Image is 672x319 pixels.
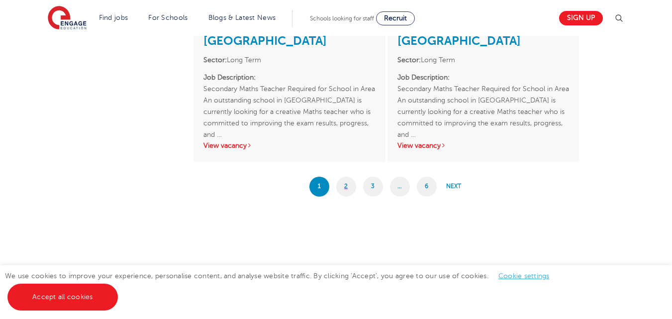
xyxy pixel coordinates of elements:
strong: Job Description: [397,74,450,81]
strong: Sector: [397,56,421,64]
a: Maths Teacher – [GEOGRAPHIC_DATA] [397,17,521,48]
li: Long Term [397,54,569,66]
li: Long Term [203,54,375,66]
span: Schools looking for staff [310,15,374,22]
a: Find jobs [99,14,128,21]
a: View vacancy [203,142,252,149]
p: Secondary Maths Teacher Required for School in Area An outstanding school in [GEOGRAPHIC_DATA] is... [203,72,375,129]
img: Engage Education [48,6,87,31]
span: 1 [309,177,329,197]
span: We use cookies to improve your experience, personalise content, and analyse website traffic. By c... [5,272,560,301]
a: View vacancy [397,142,446,149]
p: Secondary Maths Teacher Required for School in Area An outstanding school in [GEOGRAPHIC_DATA] is... [397,72,569,129]
a: Recruit [376,11,415,25]
a: For Schools [148,14,188,21]
a: Accept all cookies [7,284,118,311]
a: Blogs & Latest News [208,14,276,21]
span: Recruit [384,14,407,22]
a: 6 [417,177,437,197]
a: Maths Teacher – [GEOGRAPHIC_DATA] [203,17,327,48]
span: … [390,177,410,197]
a: Cookie settings [498,272,550,280]
a: Next [444,177,464,197]
strong: Job Description: [203,74,256,81]
a: Sign up [559,11,603,25]
strong: Sector: [203,56,227,64]
a: 3 [363,177,383,197]
a: 2 [336,177,356,197]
